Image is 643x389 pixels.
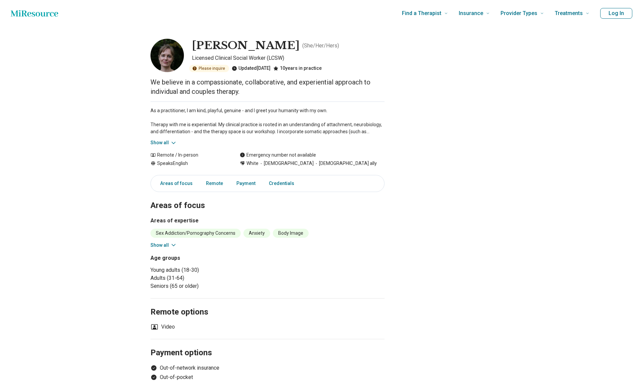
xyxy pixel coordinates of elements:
ul: Payment options [150,364,385,381]
span: Treatments [555,9,583,18]
h2: Payment options [150,331,385,359]
div: Emergency number not available [240,152,316,159]
a: Areas of focus [152,177,197,190]
div: Remote / In-person [150,152,226,159]
button: Show all [150,242,177,249]
span: Provider Types [501,9,537,18]
li: Out-of-pocket [150,373,385,381]
a: Remote [202,177,227,190]
span: Find a Therapist [402,9,441,18]
p: We believe in a compassionate, collaborative, and experiential approach to individual and couples... [150,77,385,96]
span: [DEMOGRAPHIC_DATA] ally [314,160,377,167]
span: Insurance [459,9,483,18]
h3: Age groups [150,254,265,262]
h2: Areas of focus [150,184,385,211]
span: White [246,160,258,167]
li: Sex Addiction/Pornography Concerns [150,229,241,238]
li: Seniors (65 or older) [150,282,265,290]
h3: Areas of expertise [150,217,385,225]
div: Speaks English [150,160,226,167]
img: Eliza Segell, Licensed Clinical Social Worker (LCSW) [150,39,184,72]
h1: [PERSON_NAME] [192,39,300,53]
li: Young adults (18-30) [150,266,265,274]
p: Licensed Clinical Social Worker (LCSW) [192,54,385,62]
div: Updated [DATE] [232,65,271,72]
p: ( She/Her/Hers ) [302,42,339,50]
a: Home page [11,7,58,20]
li: Out-of-network insurance [150,364,385,372]
a: Credentials [265,177,302,190]
div: Please inquire [189,65,229,72]
button: Log In [600,8,632,19]
button: Show all [150,139,177,146]
li: Adults (31-64) [150,274,265,282]
li: Anxiety [243,229,270,238]
li: Video [150,323,175,331]
span: [DEMOGRAPHIC_DATA] [258,160,314,167]
div: 10 years in practice [273,65,322,72]
a: Payment [232,177,259,190]
h2: Remote options [150,290,385,318]
p: As a practitioner, I am kind, playful, genuine - and I greet your humanity with my own. Therapy w... [150,107,385,135]
li: Body Image [273,229,309,238]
